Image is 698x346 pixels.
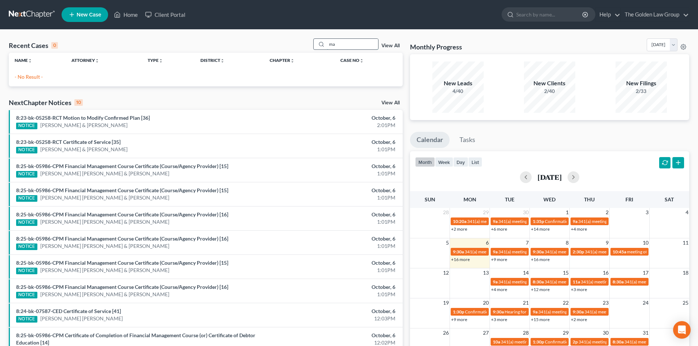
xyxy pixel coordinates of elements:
[562,268,569,277] span: 15
[493,279,498,284] span: 9a
[327,39,378,49] input: Search by name...
[545,339,667,345] span: Confirmation hearing for [PERSON_NAME] & [PERSON_NAME]
[274,146,395,153] div: 1:01PM
[359,59,364,63] i: unfold_more
[9,98,83,107] div: NextChapter Notices
[531,317,550,322] a: +15 more
[453,157,468,167] button: day
[16,316,37,323] div: NOTICE
[613,339,624,345] span: 8:30a
[435,157,453,167] button: week
[40,170,169,177] a: [PERSON_NAME] [PERSON_NAME] & [PERSON_NAME]
[16,211,228,217] a: 8:25-bk-05986-CPM Financial Management Course Certificate (Course/Agency Provider) [16]
[274,291,395,298] div: 1:01PM
[538,173,562,181] h2: [DATE]
[482,208,490,217] span: 29
[562,298,569,307] span: 22
[16,163,228,169] a: 8:25-bk-05986-CPM Financial Management Course Certificate (Course/Agency Provider) [15]
[274,122,395,129] div: 2:01PM
[274,235,395,242] div: October, 6
[16,115,150,121] a: 8:23-bk-05258-RCT Motion to Modify Confirmed Plan [36]
[642,298,649,307] span: 24
[274,218,395,226] div: 1:01PM
[584,196,595,202] span: Thu
[531,287,550,292] a: +12 more
[16,292,37,298] div: NOTICE
[531,226,550,232] a: +14 more
[51,42,58,49] div: 0
[381,100,400,105] a: View All
[642,238,649,247] span: 10
[642,268,649,277] span: 17
[493,249,498,254] span: 9a
[451,226,467,232] a: +2 more
[505,196,514,202] span: Tue
[442,268,450,277] span: 12
[602,268,609,277] span: 16
[451,317,467,322] a: +9 more
[159,59,163,63] i: unfold_more
[605,238,609,247] span: 9
[340,57,364,63] a: Case Nounfold_more
[274,187,395,194] div: October, 6
[40,146,128,153] a: [PERSON_NAME] & [PERSON_NAME]
[453,132,482,148] a: Tasks
[491,226,507,232] a: +6 more
[465,309,548,315] span: Confirmation hearing for [PERSON_NAME]
[493,339,500,345] span: 10a
[685,208,689,217] span: 4
[468,157,482,167] button: list
[642,328,649,337] span: 31
[16,195,37,202] div: NOTICE
[16,308,121,314] a: 8:24-bk-07587-CED Certificate of Service [41]
[524,79,575,88] div: New Clients
[573,339,578,345] span: 2p
[290,59,295,63] i: unfold_more
[453,219,466,224] span: 10:20a
[432,88,484,95] div: 4/40
[77,12,101,18] span: New Case
[200,57,225,63] a: Districtunfold_more
[453,309,464,315] span: 1:30p
[16,123,37,129] div: NOTICE
[525,238,529,247] span: 7
[451,257,470,262] a: +16 more
[491,317,507,322] a: +3 more
[274,170,395,177] div: 1:01PM
[531,257,550,262] a: +16 more
[274,138,395,146] div: October, 6
[491,287,507,292] a: +4 more
[28,59,32,63] i: unfold_more
[274,259,395,267] div: October, 6
[605,208,609,217] span: 2
[482,268,490,277] span: 13
[274,242,395,250] div: 1:01PM
[220,59,225,63] i: unfold_more
[464,196,476,202] span: Mon
[16,139,121,145] a: 8:23-bk-05258-RCT Certificate of Service [35]
[442,298,450,307] span: 19
[581,279,690,284] span: 341(a) meeting for [PERSON_NAME] & [PERSON_NAME]
[533,309,538,315] span: 9a
[562,328,569,337] span: 29
[16,219,37,226] div: NOTICE
[522,268,529,277] span: 14
[415,157,435,167] button: month
[270,57,295,63] a: Chapterunfold_more
[545,219,629,224] span: Confirmation Hearing for [PERSON_NAME]
[544,279,615,284] span: 341(a) meeting for [PERSON_NAME]
[584,309,655,315] span: 341(a) meeting for [PERSON_NAME]
[613,279,624,284] span: 8:30a
[40,291,169,298] a: [PERSON_NAME] [PERSON_NAME] & [PERSON_NAME]
[40,267,169,274] a: [PERSON_NAME] [PERSON_NAME] & [PERSON_NAME]
[274,267,395,274] div: 1:01PM
[148,57,163,63] a: Typeunfold_more
[95,59,99,63] i: unfold_more
[522,328,529,337] span: 28
[410,42,462,51] h3: Monthly Progress
[16,171,37,178] div: NOTICE
[40,315,123,322] a: [PERSON_NAME] [PERSON_NAME]
[522,208,529,217] span: 30
[565,208,569,217] span: 1
[274,163,395,170] div: October, 6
